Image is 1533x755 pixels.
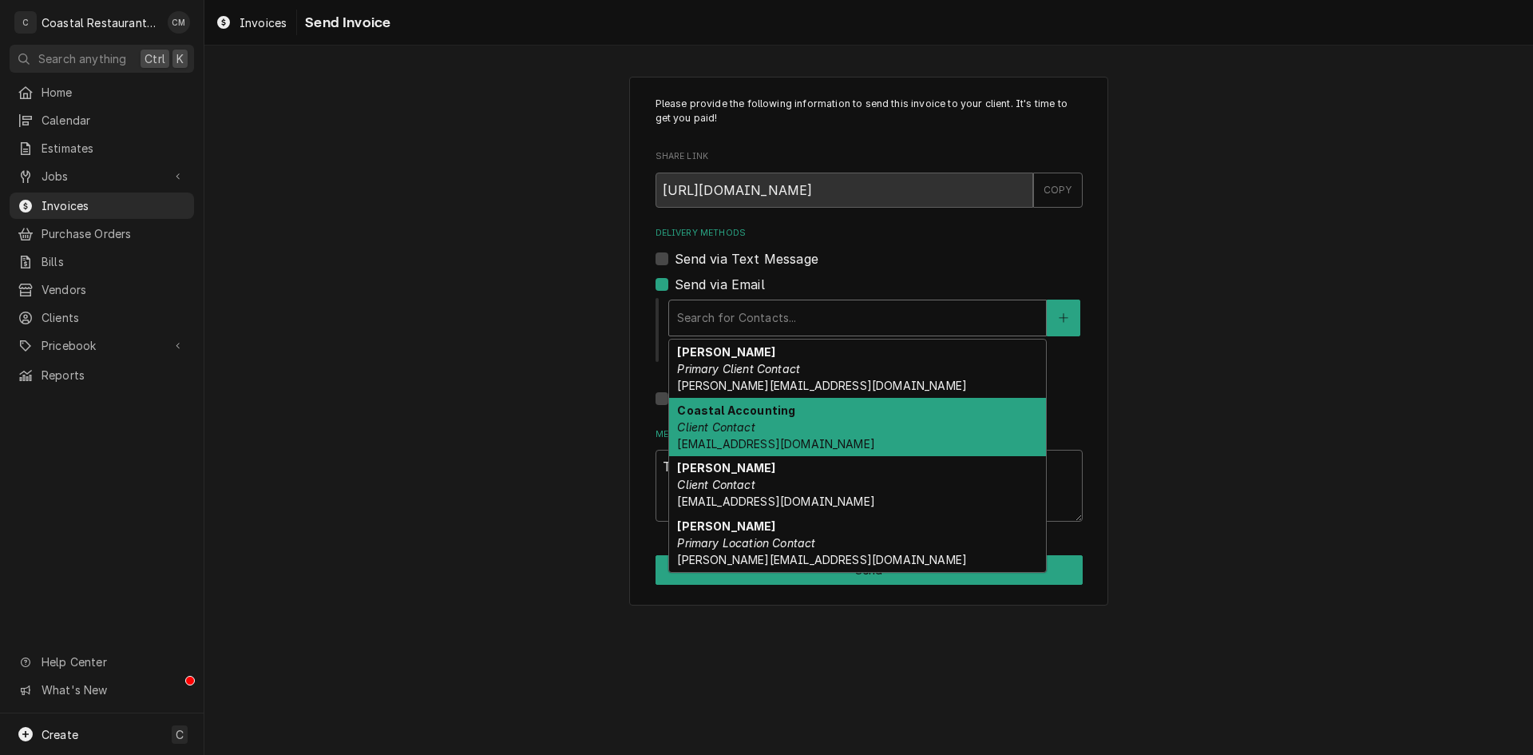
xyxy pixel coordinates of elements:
[656,428,1083,441] label: Message to Client
[10,107,194,133] a: Calendar
[10,304,194,331] a: Clients
[42,84,186,101] span: Home
[1059,312,1068,324] svg: Create New Contact
[42,197,186,214] span: Invoices
[656,97,1083,126] p: Please provide the following information to send this invoice to your client. It's time to get yo...
[42,281,186,298] span: Vendors
[675,249,818,268] label: Send via Text Message
[656,97,1083,522] div: Invoice Send Form
[656,227,1083,240] label: Delivery Methods
[145,50,165,67] span: Ctrl
[677,536,815,550] em: Primary Location Contact
[42,728,78,741] span: Create
[677,403,795,417] strong: Coastal Accounting
[209,10,293,36] a: Invoices
[10,163,194,189] a: Go to Jobs
[10,79,194,105] a: Home
[168,11,190,34] div: CM
[42,681,184,698] span: What's New
[10,677,194,703] a: Go to What's New
[10,332,194,359] a: Go to Pricebook
[677,379,967,392] span: [PERSON_NAME][EMAIL_ADDRESS][DOMAIN_NAME]
[42,14,159,31] div: Coastal Restaurant Repair
[629,77,1108,606] div: Invoice Send
[10,649,194,675] a: Go to Help Center
[677,420,755,434] em: Client Contact
[656,555,1083,585] div: Button Group
[168,11,190,34] div: Chad McMaster's Avatar
[677,437,874,451] span: [EMAIL_ADDRESS][DOMAIN_NAME]
[677,495,874,508] span: [EMAIL_ADDRESS][DOMAIN_NAME]
[1033,173,1083,208] button: COPY
[176,50,184,67] span: K
[10,362,194,388] a: Reports
[10,135,194,161] a: Estimates
[10,45,194,73] button: Search anythingCtrlK
[656,428,1083,522] div: Message to Client
[656,555,1083,585] div: Button Group Row
[42,253,186,270] span: Bills
[656,227,1083,408] div: Delivery Methods
[677,362,800,376] em: Primary Client Contact
[240,14,287,31] span: Invoices
[42,654,184,670] span: Help Center
[42,309,186,326] span: Clients
[10,248,194,275] a: Bills
[14,11,37,34] div: C
[656,450,1083,522] textarea: Thank you for your business!
[300,12,390,34] span: Send Invoice
[42,168,162,185] span: Jobs
[176,726,184,743] span: C
[10,193,194,219] a: Invoices
[42,367,186,383] span: Reports
[42,225,186,242] span: Purchase Orders
[677,345,775,359] strong: [PERSON_NAME]
[677,519,775,533] strong: [PERSON_NAME]
[677,461,775,475] strong: [PERSON_NAME]
[677,478,755,491] em: Client Contact
[10,221,194,247] a: Purchase Orders
[42,112,186,129] span: Calendar
[656,150,1083,163] label: Share Link
[677,553,967,566] span: [PERSON_NAME][EMAIL_ADDRESS][DOMAIN_NAME]
[1047,300,1080,336] button: Create New Contact
[656,150,1083,207] div: Share Link
[675,275,765,294] label: Send via Email
[42,140,186,157] span: Estimates
[10,276,194,303] a: Vendors
[38,50,126,67] span: Search anything
[42,337,162,354] span: Pricebook
[656,555,1083,585] button: Send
